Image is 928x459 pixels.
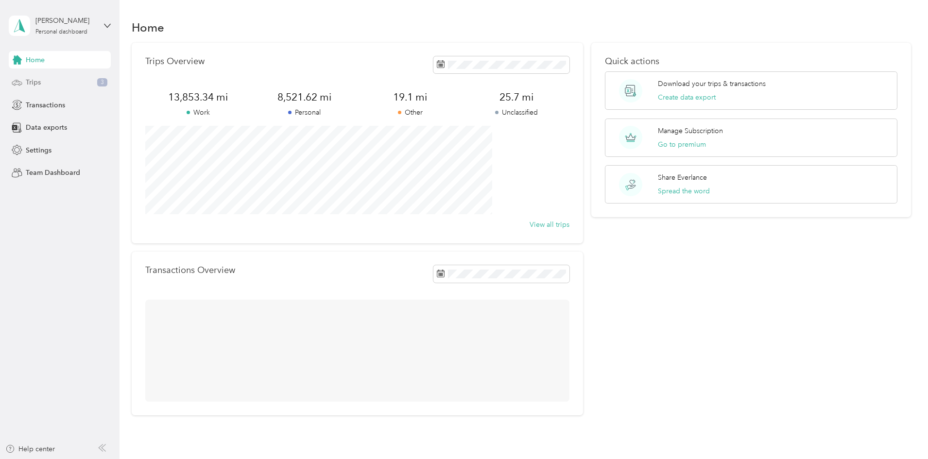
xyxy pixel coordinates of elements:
[251,90,357,104] span: 8,521.62 mi
[26,145,52,155] span: Settings
[658,79,766,89] p: Download your trips & transactions
[530,220,569,230] button: View all trips
[658,139,706,150] button: Go to premium
[26,100,65,110] span: Transactions
[145,90,251,104] span: 13,853.34 mi
[145,56,205,67] p: Trips Overview
[145,265,235,275] p: Transactions Overview
[26,77,41,87] span: Trips
[658,92,716,102] button: Create data export
[145,107,251,118] p: Work
[5,444,55,454] button: Help center
[605,56,897,67] p: Quick actions
[658,172,707,183] p: Share Everlance
[26,168,80,178] span: Team Dashboard
[26,122,67,133] span: Data exports
[357,90,463,104] span: 19.1 mi
[463,107,569,118] p: Unclassified
[35,29,87,35] div: Personal dashboard
[463,90,569,104] span: 25.7 mi
[251,107,357,118] p: Personal
[97,78,107,87] span: 3
[357,107,463,118] p: Other
[658,186,710,196] button: Spread the word
[132,22,164,33] h1: Home
[35,16,96,26] div: [PERSON_NAME]
[26,55,45,65] span: Home
[874,405,928,459] iframe: Everlance-gr Chat Button Frame
[658,126,723,136] p: Manage Subscription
